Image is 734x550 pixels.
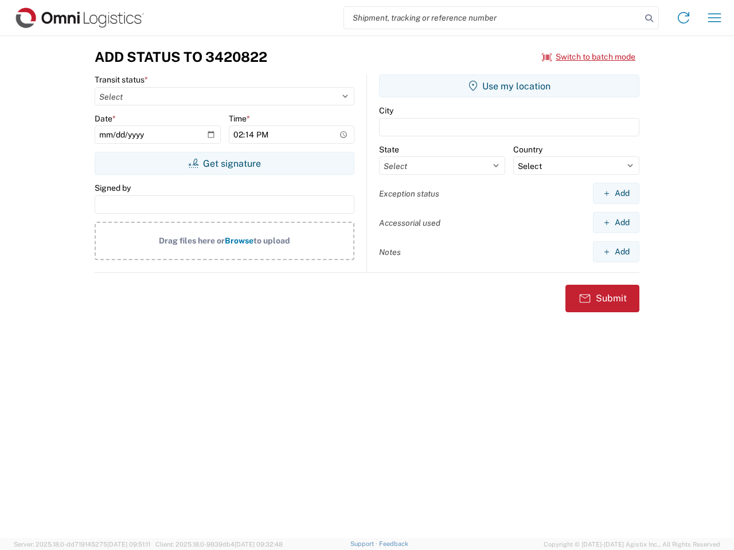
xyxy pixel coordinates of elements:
[350,540,379,547] a: Support
[379,540,408,547] a: Feedback
[107,541,150,548] span: [DATE] 09:51:11
[225,236,253,245] span: Browse
[565,285,639,312] button: Submit
[593,212,639,233] button: Add
[235,541,283,548] span: [DATE] 09:32:48
[95,113,116,124] label: Date
[513,144,542,155] label: Country
[95,152,354,175] button: Get signature
[379,188,439,199] label: Exception status
[95,74,148,85] label: Transit status
[159,236,225,245] span: Drag files here or
[253,236,290,245] span: to upload
[379,144,399,155] label: State
[155,541,283,548] span: Client: 2025.18.0-9839db4
[544,539,720,549] span: Copyright © [DATE]-[DATE] Agistix Inc., All Rights Reserved
[95,49,267,65] h3: Add Status to 3420822
[593,241,639,262] button: Add
[593,183,639,204] button: Add
[379,218,440,228] label: Accessorial used
[542,48,635,66] button: Switch to batch mode
[379,105,393,116] label: City
[14,541,150,548] span: Server: 2025.18.0-dd719145275
[379,74,639,97] button: Use my location
[344,7,641,29] input: Shipment, tracking or reference number
[379,247,401,257] label: Notes
[229,113,250,124] label: Time
[95,183,131,193] label: Signed by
